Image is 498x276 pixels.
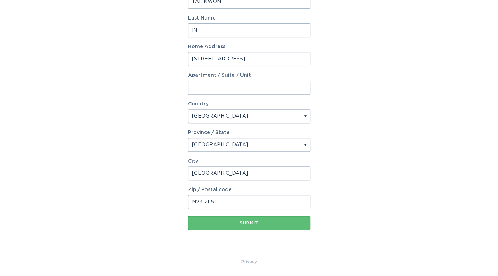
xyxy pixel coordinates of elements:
label: City [188,159,310,164]
label: Province / State [188,130,230,135]
label: Last Name [188,16,310,21]
a: Privacy Policy & Terms of Use [241,258,257,266]
label: Zip / Postal code [188,187,310,192]
button: Submit [188,216,310,230]
label: Country [188,102,209,106]
label: Apartment / Suite / Unit [188,73,310,78]
label: Home Address [188,44,310,49]
div: Submit [192,221,307,225]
